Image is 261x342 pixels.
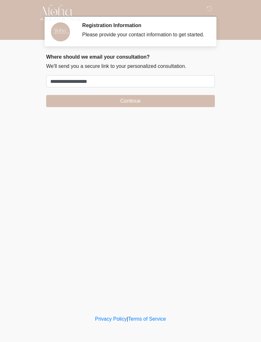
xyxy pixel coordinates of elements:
[51,22,70,41] img: Agent Avatar
[127,316,128,322] a: |
[95,316,127,322] a: Privacy Policy
[128,316,166,322] a: Terms of Service
[82,31,205,39] div: Please provide your contact information to get started.
[40,5,80,21] img: Aloha Aesthetics Logo
[46,62,215,70] p: We'll send you a secure link to your personalized consultation.
[46,95,215,107] button: Continue
[46,54,215,60] h2: Where should we email your consultation?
